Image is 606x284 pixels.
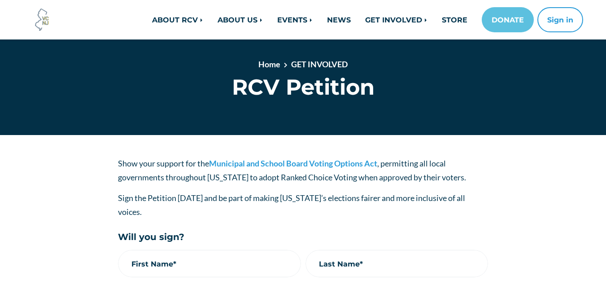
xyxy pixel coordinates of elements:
[482,7,534,32] a: DONATE
[111,7,583,32] nav: Main navigation
[118,74,488,100] h1: RCV Petition
[537,7,583,32] button: Sign in or sign up
[118,193,465,217] span: Sign the Petition [DATE] and be part of making [US_STATE]’s elections fairer and more inclusive o...
[258,59,280,69] a: Home
[358,11,435,29] a: GET INVOLVED
[435,11,475,29] a: STORE
[150,58,456,74] nav: breadcrumb
[209,158,377,168] a: Municipal and School Board Voting Options Act
[145,11,210,29] a: ABOUT RCV
[210,11,270,29] a: ABOUT US
[30,8,54,32] img: Voter Choice NJ
[320,11,358,29] a: NEWS
[291,59,348,69] a: GET INVOLVED
[118,232,488,243] h5: Will you sign?
[118,158,466,182] span: Show your support for the , permitting all local governments throughout [US_STATE] to adopt Ranke...
[270,11,320,29] a: EVENTS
